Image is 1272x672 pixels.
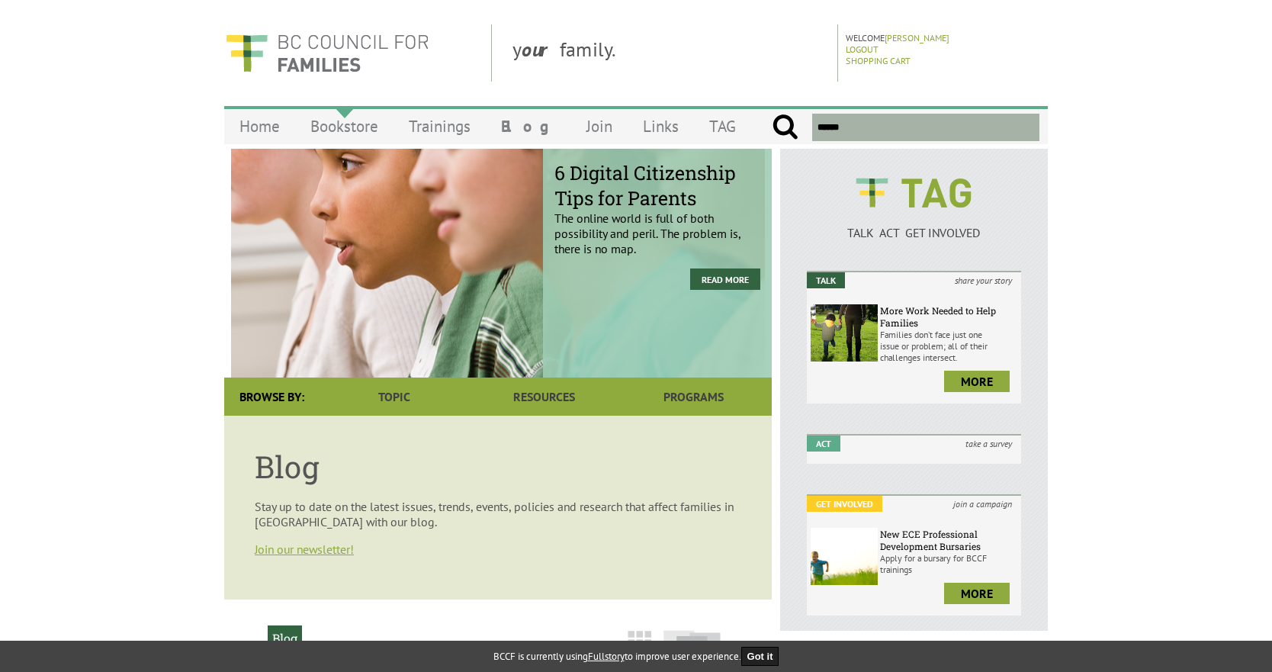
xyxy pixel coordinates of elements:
img: BC Council for FAMILIES [224,24,430,82]
img: BCCF's TAG Logo [845,164,982,222]
a: Shopping Cart [846,55,911,66]
a: TAG [694,108,751,144]
div: Browse By: [224,378,320,416]
a: more [944,371,1010,392]
strong: our [522,37,560,62]
em: Talk [807,272,845,288]
h1: Blog [255,446,741,487]
a: Links [628,108,694,144]
a: Bookstore [295,108,393,144]
p: Welcome [846,32,1043,43]
a: Logout [846,43,879,55]
a: Slide View [659,638,725,662]
a: Join [571,108,628,144]
a: Trainings [393,108,486,144]
a: TALK ACT GET INVOLVED [807,210,1021,240]
a: Fullstory [588,650,625,663]
span: 6 Digital Citizenship Tips for Parents [554,160,760,211]
a: Join our newsletter! [255,542,354,557]
input: Submit [772,114,798,141]
a: Read More [690,268,760,290]
a: [PERSON_NAME] [885,32,949,43]
p: Families don’t face just one issue or problem; all of their challenges intersect. [880,329,1017,363]
a: Blog [486,108,571,144]
a: Resources [469,378,618,416]
button: Got it [741,647,779,666]
h6: New ECE Professional Development Bursaries [880,528,1017,552]
a: more [944,583,1010,604]
p: Stay up to date on the latest issues, trends, events, policies and research that affect families ... [255,499,741,529]
a: Topic [320,378,469,416]
i: take a survey [956,436,1021,452]
a: Programs [619,378,769,416]
a: Grid View [623,638,656,662]
p: TALK ACT GET INVOLVED [807,225,1021,240]
em: Act [807,436,840,452]
img: slide-icon.png [663,630,721,654]
h2: Blog [268,625,302,651]
img: grid-icon.png [628,631,651,654]
h6: More Work Needed to Help Families [880,304,1017,329]
em: Get Involved [807,496,882,512]
p: The online world is full of both possibility and peril. The problem is, there is no map. [554,172,760,256]
i: join a campaign [944,496,1021,512]
a: Home [224,108,295,144]
p: Apply for a bursary for BCCF trainings [880,552,1017,575]
div: y family. [500,24,838,82]
i: share your story [946,272,1021,288]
